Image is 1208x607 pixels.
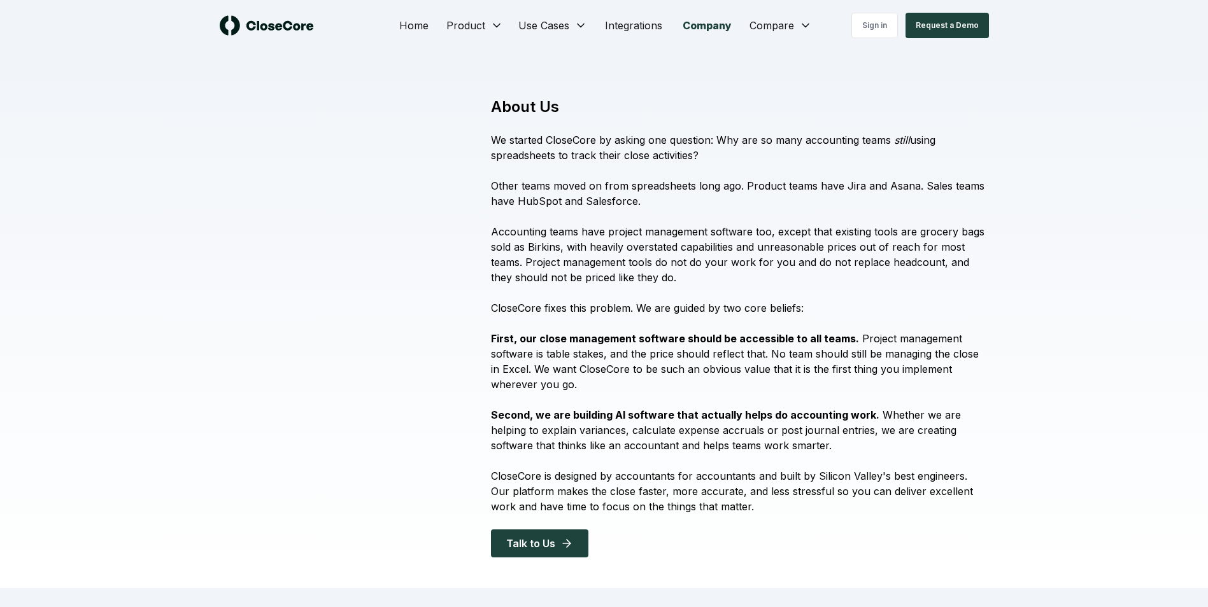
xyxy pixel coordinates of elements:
[595,13,672,38] a: Integrations
[894,134,910,146] i: still
[491,407,988,453] p: Whether we are helping to explain variances, calculate expense accruals or post journal entries, ...
[750,18,794,33] span: Compare
[220,15,314,36] img: logo
[491,468,988,514] p: CloseCore is designed by accountants for accountants and built by Silicon Valley's best engineers...
[491,300,988,316] p: CloseCore fixes this problem. We are guided by two core beliefs:
[491,331,988,392] p: Project management software is table stakes, and the price should reflect that. No team should st...
[491,529,588,557] button: Talk to Us
[439,13,511,38] button: Product
[491,178,988,209] p: Other teams moved on from spreadsheets long ago. Product teams have Jira and Asana. Sales teams h...
[672,13,742,38] a: Company
[906,13,989,38] button: Request a Demo
[491,132,988,163] p: We started CloseCore by asking one question: Why are so many accounting teams using spreadsheets ...
[389,13,439,38] a: Home
[742,13,820,38] button: Compare
[491,97,988,117] h1: About Us
[511,13,595,38] button: Use Cases
[491,408,879,421] strong: Second, we are building AI software that actually helps do accounting work.
[491,224,988,285] p: Accounting teams have project management software too, except that existing tools are grocery bag...
[518,18,569,33] span: Use Cases
[851,13,898,38] a: Sign in
[446,18,485,33] span: Product
[491,332,859,345] strong: First, our close management software should be accessible to all teams.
